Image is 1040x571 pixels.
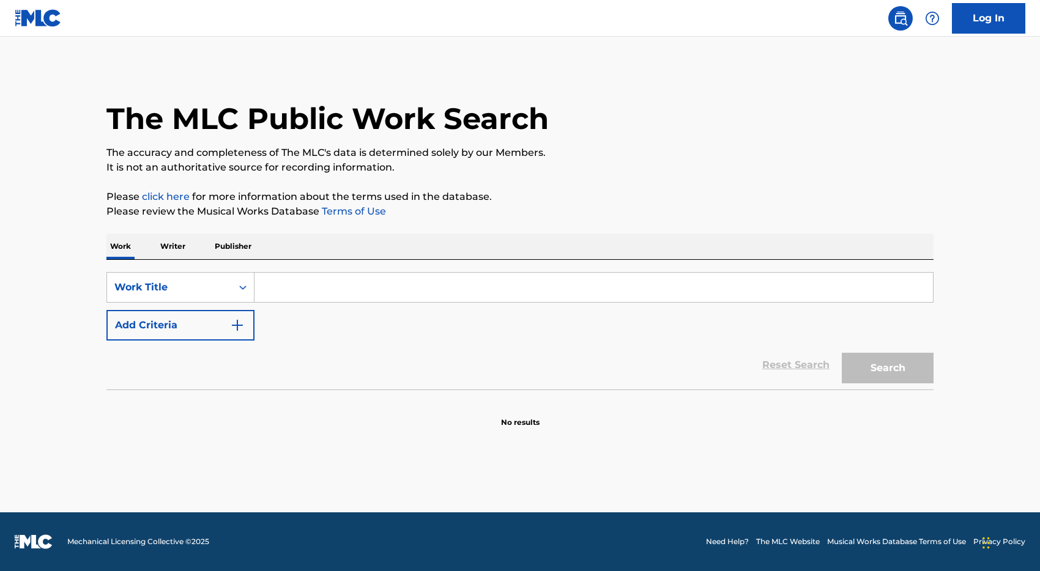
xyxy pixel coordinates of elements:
[106,146,934,160] p: The accuracy and completeness of The MLC's data is determined solely by our Members.
[106,234,135,259] p: Work
[501,402,540,428] p: No results
[15,9,62,27] img: MLC Logo
[952,3,1025,34] a: Log In
[15,534,53,549] img: logo
[973,536,1025,547] a: Privacy Policy
[106,100,549,137] h1: The MLC Public Work Search
[106,272,934,389] form: Search Form
[827,536,966,547] a: Musical Works Database Terms of Use
[920,6,945,31] div: Help
[888,6,913,31] a: Public Search
[756,536,820,547] a: The MLC Website
[157,234,189,259] p: Writer
[106,190,934,204] p: Please for more information about the terms used in the database.
[67,536,209,547] span: Mechanical Licensing Collective © 2025
[893,11,908,26] img: search
[319,205,386,217] a: Terms of Use
[114,280,225,295] div: Work Title
[230,318,245,333] img: 9d2ae6d4665cec9f34b9.svg
[925,11,940,26] img: help
[106,204,934,219] p: Please review the Musical Works Database
[982,525,990,561] div: Drag
[979,512,1040,571] iframe: Chat Widget
[142,191,190,202] a: click here
[106,160,934,175] p: It is not an authoritative source for recording information.
[211,234,255,259] p: Publisher
[106,310,254,341] button: Add Criteria
[706,536,749,547] a: Need Help?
